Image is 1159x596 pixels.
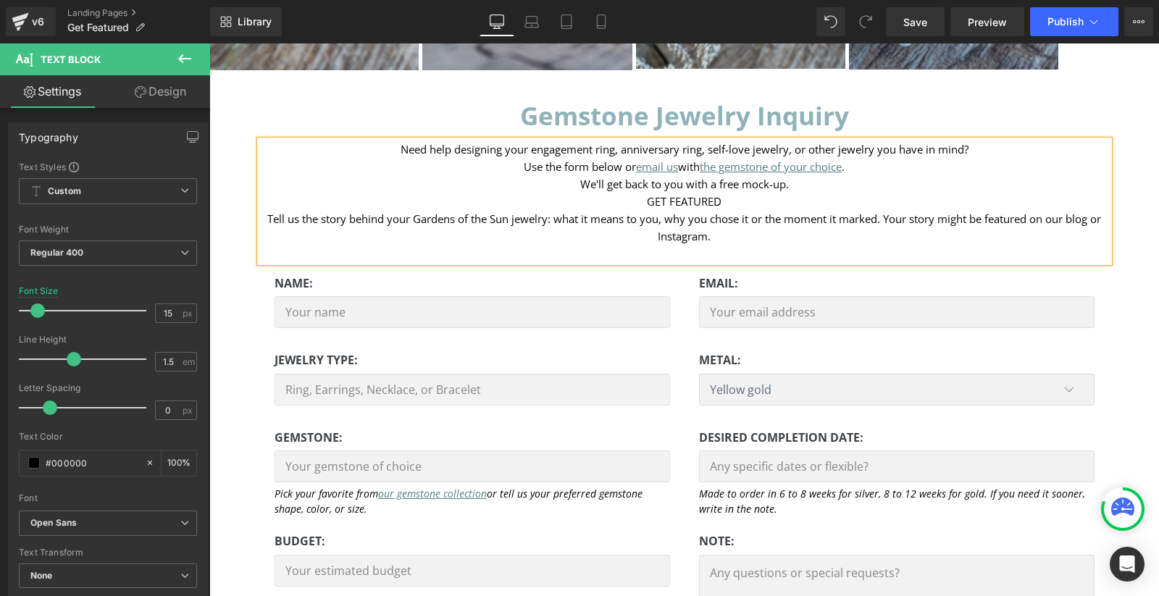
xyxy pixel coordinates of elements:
[438,151,512,165] span: GET FEATURED
[183,406,195,415] span: px
[6,7,56,36] a: v6
[490,386,654,402] strong: desired completion date:
[851,7,880,36] button: Redo
[490,253,885,285] input: Your email address
[490,490,525,505] strong: note:
[490,116,632,130] a: the gemstone of your choice
[490,309,532,324] strong: metal:
[67,7,210,19] a: Landing Pages
[19,224,197,235] div: Font Weight
[108,75,213,108] a: Design
[51,54,900,92] h1: Gemstone Jewelry Inquiry
[65,253,461,285] input: Your name
[65,330,461,362] input: Ring, Earrings, Necklace, or Bracelet
[30,570,53,581] b: None
[183,309,195,318] span: px
[65,407,461,439] input: Your gemstone of choice
[46,455,138,471] input: Color
[490,232,529,248] strong: email:
[65,386,133,402] strong: GEMSTONE:
[19,161,197,172] div: Text Styles
[65,511,461,543] input: Your estimated budget
[29,12,47,31] div: v6
[1047,16,1084,28] span: Publish
[968,14,1007,30] span: Preview
[48,185,81,198] b: Custom
[19,493,197,503] div: Font
[490,407,885,439] input: Any specific dates or flexible?
[427,116,469,130] a: email us
[58,168,892,200] span: Tell us the story behind your Gardens of the Sun jewelry: what it means to you, why you chose it ...
[816,7,845,36] button: Undo
[67,22,129,33] span: Get Featured
[1124,7,1153,36] button: More
[65,232,104,248] strong: name:
[1030,7,1118,36] button: Publish
[19,383,197,393] div: Letter Spacing
[183,357,195,366] span: em
[19,547,197,558] div: Text Transform
[169,443,277,457] a: our gemstone collection
[162,450,196,476] div: %
[65,309,148,324] strong: jewelry TYPE:
[65,443,433,472] i: Pick your favorite from or tell us your preferred gemstone shape, color, or size.
[41,54,101,65] span: Text Block
[238,15,272,28] span: Library
[371,133,579,148] span: We'll get back to you with a free mock-up.
[30,517,77,529] i: Open Sans
[490,443,876,472] i: Made to order in 6 to 8 weeks for silver, 8 to 12 weeks for gold. If you need it sooner, write in...
[584,7,619,36] a: Mobile
[19,335,197,345] div: Line Height
[549,7,584,36] a: Tablet
[191,98,759,113] span: Need help designing your engagement ring, anniversary ring, self-love jewelry, or other jewelry y...
[19,286,59,296] div: Font Size
[314,116,635,130] span: Use the form below or with .
[950,7,1024,36] a: Preview
[480,7,514,36] a: Desktop
[19,123,78,143] div: Typography
[65,490,116,505] strong: budget:
[30,247,84,258] b: Regular 400
[19,432,197,442] div: Text Color
[903,14,927,30] span: Save
[210,7,282,36] a: New Library
[1110,547,1145,582] div: Open Intercom Messenger
[514,7,549,36] a: Laptop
